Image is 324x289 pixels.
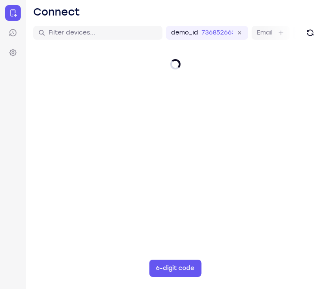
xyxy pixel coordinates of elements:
input: Filter devices... [49,28,157,37]
button: Refresh [303,26,317,40]
button: 6-digit code [149,260,201,277]
a: Sessions [5,25,21,41]
label: demo_id [171,28,198,37]
a: Settings [5,45,21,60]
h1: Connect [33,5,80,19]
label: Email [257,28,272,37]
a: Connect [5,5,21,21]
